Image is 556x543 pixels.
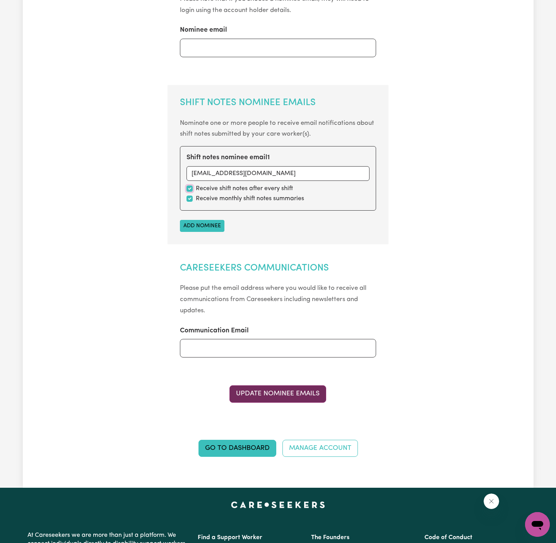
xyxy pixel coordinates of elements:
[180,120,374,138] small: Nominate one or more people to receive email notifications about shift notes submitted by your ca...
[180,326,249,336] label: Communication Email
[196,194,304,203] label: Receive monthly shift notes summaries
[311,534,349,541] a: The Founders
[198,440,276,457] a: Go to Dashboard
[180,263,376,274] h2: Careseekers Communications
[180,25,227,35] label: Nominee email
[180,97,376,109] h2: Shift Notes Nominee Emails
[229,385,326,402] button: Update Nominee Emails
[180,220,224,232] button: Add nominee
[198,534,262,541] a: Find a Support Worker
[484,494,499,509] iframe: Close message
[282,440,358,457] a: Manage Account
[186,153,270,163] label: Shift notes nominee email 1
[196,184,293,193] label: Receive shift notes after every shift
[5,5,47,12] span: Need any help?
[525,512,550,537] iframe: Button to launch messaging window
[231,502,325,508] a: Careseekers home page
[424,534,472,541] a: Code of Conduct
[180,285,366,314] small: Please put the email address where you would like to receive all communications from Careseekers ...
